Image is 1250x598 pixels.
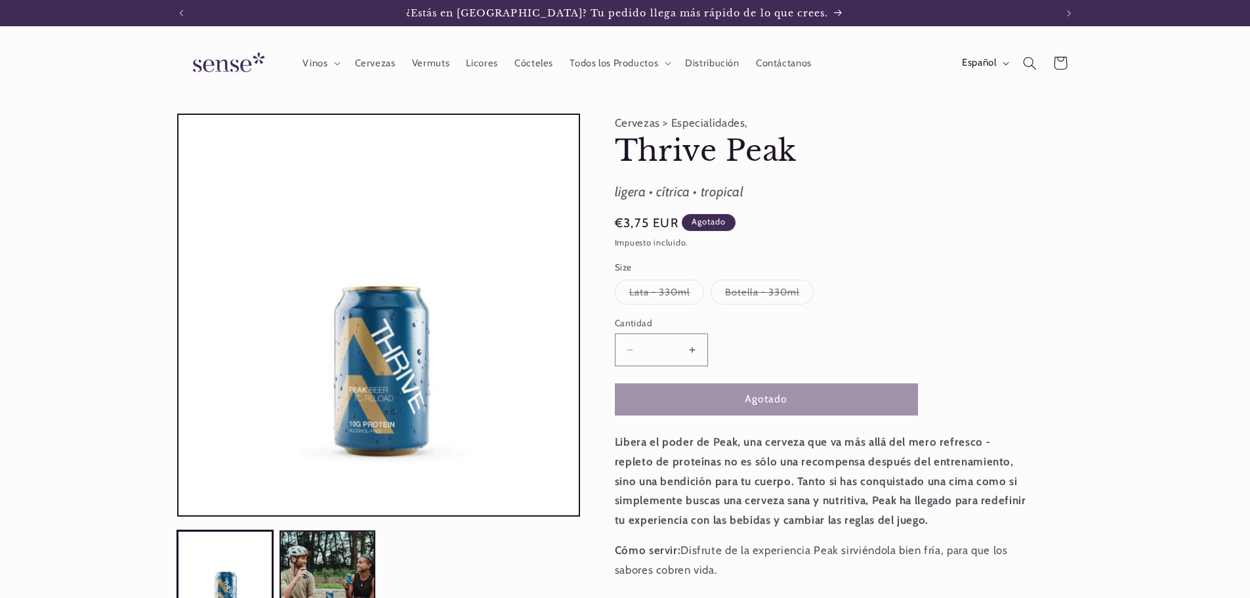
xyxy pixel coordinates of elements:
span: Vermuts [412,57,449,70]
a: Distribución [677,49,748,77]
p: Disfrute de la experiencia Peak sirviéndola bien fría, para que los sabores cobren vida. [615,541,1028,580]
legend: Size [615,261,633,274]
strong: Cómo servir: [615,544,681,557]
label: Cantidad [615,316,918,330]
span: Agotado [682,214,736,231]
span: ¿Estás en [GEOGRAPHIC_DATA]? Tu pedido llega más rápido de lo que crees. [406,7,829,19]
summary: Vinos [295,49,346,77]
button: Agotado [615,383,918,416]
span: Cervezas [355,57,396,70]
button: Español [953,50,1014,76]
a: Licores [458,49,507,77]
a: Contáctanos [747,49,820,77]
a: Vermuts [404,49,458,77]
summary: Búsqueda [1015,48,1045,78]
h1: Thrive Peak [615,133,1028,170]
a: Cócteles [506,49,561,77]
span: Contáctanos [756,57,812,70]
span: Vinos [302,57,327,70]
span: Distribución [685,57,740,70]
img: Sense [177,45,276,82]
span: Cócteles [514,57,553,70]
div: ligera • cítrica • tropical [615,181,1028,204]
span: Todos los Productos [570,57,658,70]
div: Impuesto incluido. [615,236,1028,250]
label: Lata - 330ml [615,280,705,305]
summary: Todos los Productos [562,49,677,77]
a: Cervezas [346,49,404,77]
span: €3,75 EUR [615,214,678,232]
span: Licores [466,57,497,70]
span: Español [962,56,996,70]
a: Sense [172,39,281,87]
strong: Libera el poder de Peak, una cerveza que va más allá del mero refresco - repleto de proteínas no ... [615,435,1026,526]
label: Botella - 330ml [711,280,814,305]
